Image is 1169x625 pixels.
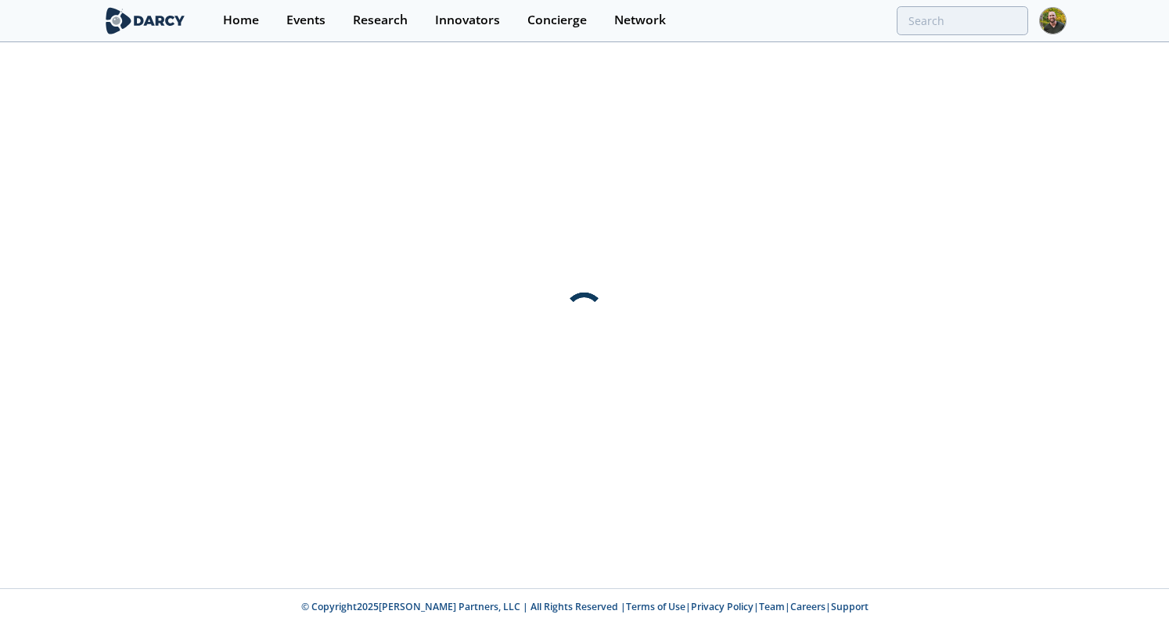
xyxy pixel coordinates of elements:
[286,14,326,27] div: Events
[790,600,825,613] a: Careers
[831,600,869,613] a: Support
[223,14,259,27] div: Home
[435,14,500,27] div: Innovators
[353,14,408,27] div: Research
[626,600,685,613] a: Terms of Use
[897,6,1028,35] input: Advanced Search
[691,600,754,613] a: Privacy Policy
[43,600,1126,614] p: © Copyright 2025 [PERSON_NAME] Partners, LLC | All Rights Reserved | | | | |
[1039,7,1066,34] img: Profile
[759,600,785,613] a: Team
[103,7,188,34] img: logo-wide.svg
[527,14,587,27] div: Concierge
[614,14,666,27] div: Network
